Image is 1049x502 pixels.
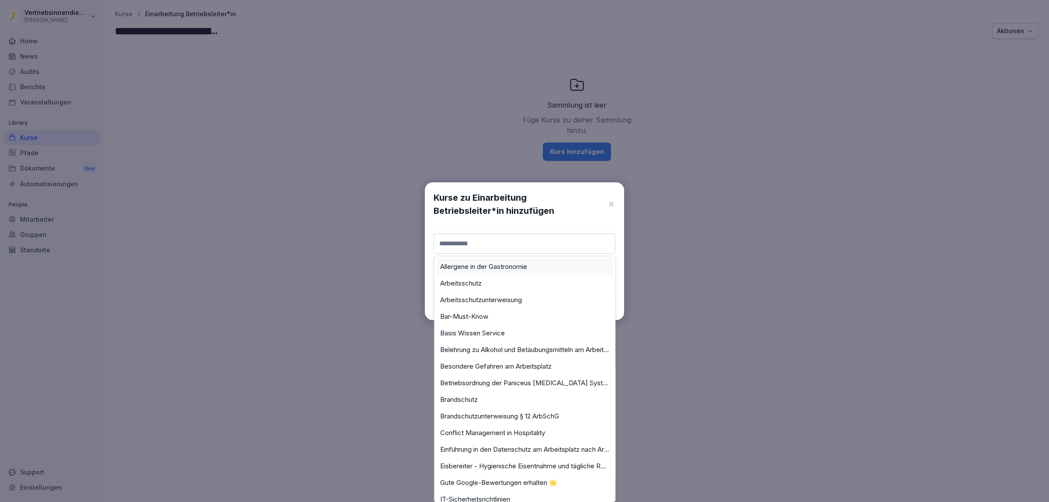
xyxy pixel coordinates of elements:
[440,479,557,487] label: Gute Google-Bewertungen erhalten 🌟
[440,313,488,321] label: Bar-Must-Know
[440,379,610,387] label: Betriebsordnung der Paniceus [MEDICAL_DATA] Systemzentrale
[440,396,478,404] label: Brandschutz
[440,296,522,304] label: Arbeitsschutzunterweisung
[440,329,505,337] label: Basis Wissen Service
[440,462,610,470] label: Eisbereiter - Hygienische Eisentnahme und tägliche Reinigung
[440,412,559,420] label: Brandschutzunterweisung § 12 ArbSchG
[440,279,482,287] label: Arbeitsschutz
[440,346,610,354] label: Belehrung zu Alkohol und Betäubungsmitteln am Arbeitsplatz
[440,363,552,370] label: Besondere Gefahren am Arbeitsplatz
[440,263,527,271] label: Allergene in der Gastronomie
[440,429,545,437] label: Conflict Management in Hospitality
[440,446,610,453] label: Einführung in den Datenschutz am Arbeitsplatz nach Art. 13 ff. DSGVO
[434,191,608,217] h1: Kurse zu Einarbeitung Betriebsleiter*in hinzufügen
